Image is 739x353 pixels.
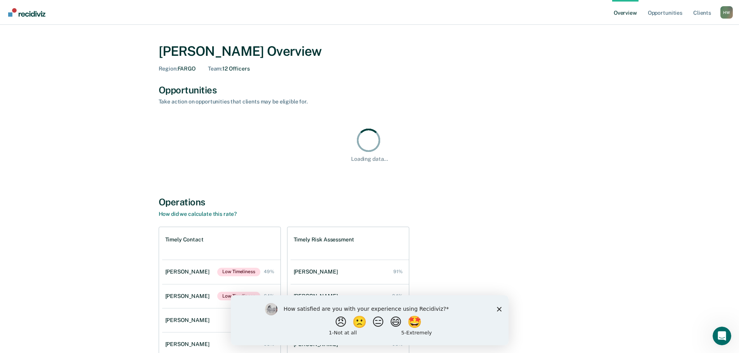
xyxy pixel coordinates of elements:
div: 94% [392,293,403,299]
div: [PERSON_NAME] [294,269,341,275]
button: Profile dropdown button [720,6,733,19]
div: Take action on opportunities that clients may be eligible for. [159,98,430,105]
h1: Timely Risk Assessment [294,236,354,243]
div: FARGO [159,65,196,72]
div: [PERSON_NAME] [165,317,213,324]
div: 91% [393,269,403,274]
span: Region : [159,65,178,72]
img: Recidiviz [8,8,45,17]
div: Opportunities [159,84,581,96]
div: [PERSON_NAME] Overview [159,43,581,59]
div: [PERSON_NAME] [165,341,213,348]
div: [PERSON_NAME] [294,293,341,300]
span: Low Timeliness [217,292,260,300]
span: Team : [208,65,222,72]
div: H W [720,6,733,19]
iframe: Survey by Kim from Recidiviz [231,295,509,345]
a: [PERSON_NAME]Low Timeliness 64% [162,284,280,308]
a: How did we calculate this rate? [159,211,237,217]
h1: Timely Contact [165,236,204,243]
iframe: Intercom live chat [713,327,731,345]
a: [PERSON_NAME]Low Timeliness 49% [162,260,280,284]
a: [PERSON_NAME] 92% [162,309,280,331]
div: [PERSON_NAME] [165,293,213,300]
div: 12 Officers [208,65,250,72]
div: 49% [264,269,274,274]
div: 64% [264,293,274,299]
div: Loading data... [351,156,388,162]
div: [PERSON_NAME] [165,269,213,275]
a: [PERSON_NAME] 91% [291,261,409,283]
span: Low Timeliness [217,268,260,276]
a: [PERSON_NAME] 94% [291,285,409,307]
div: Operations [159,196,581,208]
